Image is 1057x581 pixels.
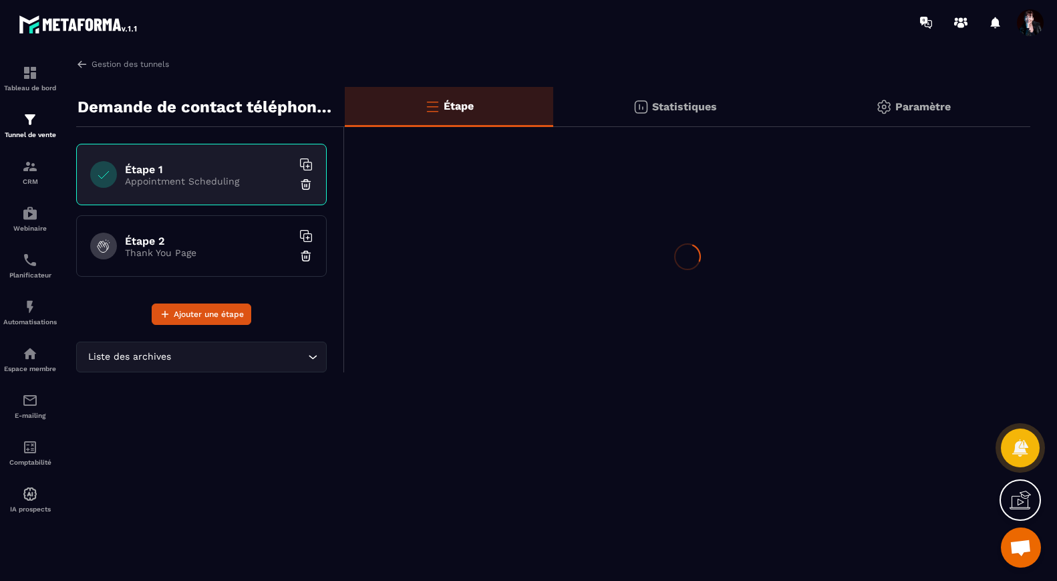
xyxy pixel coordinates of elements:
[22,299,38,315] img: automations
[895,100,951,113] p: Paramètre
[633,99,649,115] img: stats.20deebd0.svg
[125,176,292,187] p: Appointment Scheduling
[85,350,174,364] span: Liste des archives
[3,242,57,289] a: schedulerschedulerPlanificateur
[78,94,335,120] p: Demande de contact téléphonique
[22,205,38,221] img: automations
[3,318,57,326] p: Automatisations
[22,486,38,502] img: automations
[22,112,38,128] img: formation
[22,65,38,81] img: formation
[3,195,57,242] a: automationsautomationsWebinaire
[3,131,57,138] p: Tunnel de vente
[299,249,313,263] img: trash
[174,350,305,364] input: Search for option
[3,178,57,185] p: CRM
[299,178,313,191] img: trash
[3,148,57,195] a: formationformationCRM
[652,100,717,113] p: Statistiques
[3,429,57,476] a: accountantaccountantComptabilité
[22,158,38,175] img: formation
[3,84,57,92] p: Tableau de bord
[3,336,57,382] a: automationsautomationsEspace membre
[22,252,38,268] img: scheduler
[174,308,244,321] span: Ajouter une étape
[19,12,139,36] img: logo
[76,58,88,70] img: arrow
[3,102,57,148] a: formationformationTunnel de vente
[22,439,38,455] img: accountant
[876,99,892,115] img: setting-gr.5f69749f.svg
[125,235,292,247] h6: Étape 2
[3,505,57,513] p: IA prospects
[3,459,57,466] p: Comptabilité
[152,304,251,325] button: Ajouter une étape
[76,58,169,70] a: Gestion des tunnels
[3,55,57,102] a: formationformationTableau de bord
[125,163,292,176] h6: Étape 1
[1001,528,1041,568] a: Ouvrir le chat
[125,247,292,258] p: Thank You Page
[22,346,38,362] img: automations
[3,382,57,429] a: emailemailE-mailing
[22,392,38,409] img: email
[444,100,474,112] p: Étape
[3,225,57,232] p: Webinaire
[3,271,57,279] p: Planificateur
[76,342,327,372] div: Search for option
[424,98,440,114] img: bars-o.4a397970.svg
[3,289,57,336] a: automationsautomationsAutomatisations
[3,365,57,372] p: Espace membre
[3,412,57,419] p: E-mailing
